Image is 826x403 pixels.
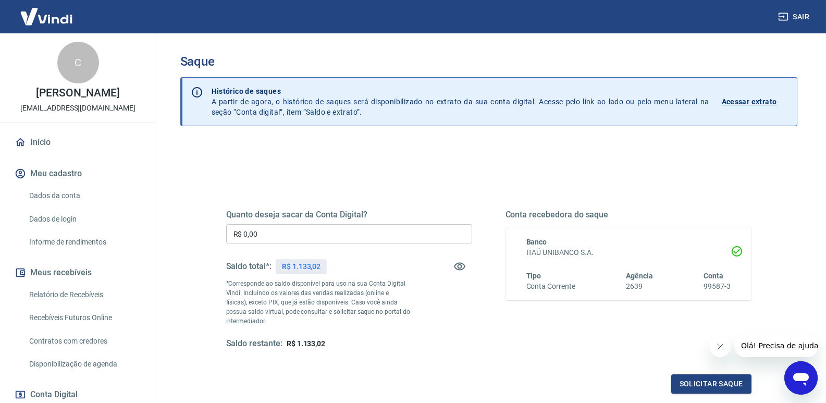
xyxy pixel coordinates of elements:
[735,334,818,357] iframe: Mensagem da empresa
[526,272,541,280] span: Tipo
[287,339,325,348] span: R$ 1.133,02
[526,281,575,292] h6: Conta Corrente
[25,231,143,253] a: Informe de rendimentos
[13,1,80,32] img: Vindi
[13,131,143,154] a: Início
[180,54,797,69] h3: Saque
[13,261,143,284] button: Meus recebíveis
[20,103,135,114] p: [EMAIL_ADDRESS][DOMAIN_NAME]
[226,261,272,272] h5: Saldo total*:
[25,209,143,230] a: Dados de login
[6,7,88,16] span: Olá! Precisa de ajuda?
[722,96,777,107] p: Acessar extrato
[36,88,119,99] p: [PERSON_NAME]
[212,86,709,96] p: Histórico de saques
[226,210,472,220] h5: Quanto deseja sacar da Conta Digital?
[776,7,813,27] button: Sair
[626,281,653,292] h6: 2639
[526,247,731,258] h6: ITAÚ UNIBANCO S.A.
[784,361,818,395] iframe: Botão para abrir a janela de mensagens
[710,336,731,357] iframe: Fechar mensagem
[722,86,788,117] a: Acessar extrato
[704,281,731,292] h6: 99587-3
[526,238,547,246] span: Banco
[704,272,723,280] span: Conta
[25,307,143,328] a: Recebíveis Futuros Online
[13,162,143,185] button: Meu cadastro
[25,185,143,206] a: Dados da conta
[57,42,99,83] div: C
[25,331,143,352] a: Contratos com credores
[671,374,751,394] button: Solicitar saque
[25,284,143,306] a: Relatório de Recebíveis
[25,353,143,375] a: Disponibilização de agenda
[626,272,653,280] span: Agência
[226,338,282,349] h5: Saldo restante:
[226,279,411,326] p: *Corresponde ao saldo disponível para uso na sua Conta Digital Vindi. Incluindo os valores das ve...
[212,86,709,117] p: A partir de agora, o histórico de saques será disponibilizado no extrato da sua conta digital. Ac...
[506,210,751,220] h5: Conta recebedora do saque
[282,261,320,272] p: R$ 1.133,02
